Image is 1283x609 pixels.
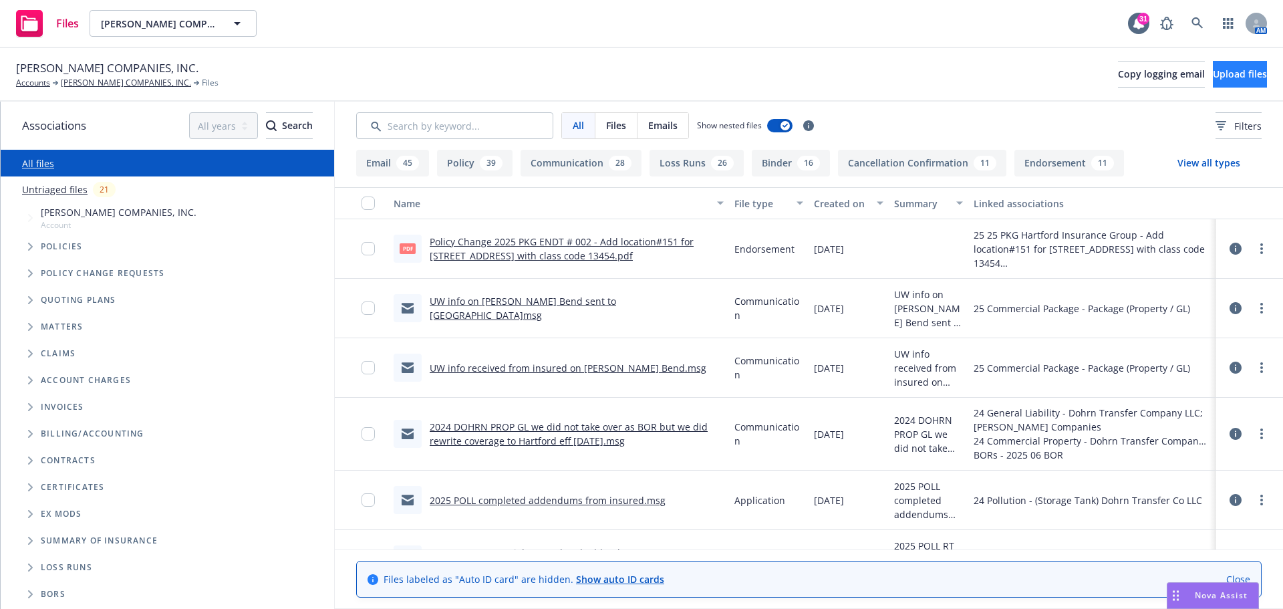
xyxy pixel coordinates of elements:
[41,376,131,384] span: Account charges
[573,118,584,132] span: All
[734,493,785,507] span: Application
[576,573,664,586] a: Show auto ID cards
[1,203,334,420] div: Tree Example
[362,242,375,255] input: Toggle Row Selected
[41,564,92,572] span: Loss Runs
[894,539,964,581] span: 2025 POLL RT Specialty completed addendums to RT Specialty
[648,118,678,132] span: Emails
[1213,61,1267,88] button: Upload files
[711,156,734,170] div: 26
[1184,10,1211,37] a: Search
[894,347,964,389] span: UW info received from insured on [PERSON_NAME] Bend
[814,301,844,316] span: [DATE]
[396,156,419,170] div: 45
[1254,300,1270,316] a: more
[1014,150,1124,176] button: Endorsement
[809,187,889,219] button: Created on
[729,187,809,219] button: File type
[1254,426,1270,442] a: more
[266,112,313,139] button: SearchSearch
[734,420,804,448] span: Communication
[974,406,1211,434] div: 24 General Liability - Dohrn Transfer Company LLC; [PERSON_NAME] Companies
[1216,119,1262,133] span: Filters
[1195,590,1248,601] span: Nova Assist
[430,420,708,447] a: 2024 DOHRN PROP GL we did not take over as BOR but we did rewrite coverage to Hartford eff [DATE]...
[894,287,964,330] span: UW info on [PERSON_NAME] Bend sent to [GEOGRAPHIC_DATA]
[41,219,196,231] span: Account
[41,483,104,491] span: Certificates
[90,10,257,37] button: [PERSON_NAME] COMPANIES, INC.
[894,413,964,455] span: 2024 DOHRN PROP GL we did not take over as BOR but we did rewrite coverage to Hartford eff [DATE]
[384,572,664,586] span: Files labeled as "Auto ID card" are hidden.
[93,182,116,197] div: 21
[430,362,706,374] a: UW info received from insured on [PERSON_NAME] Bend.msg
[362,427,375,441] input: Toggle Row Selected
[974,156,996,170] div: 11
[41,269,164,277] span: Policy change requests
[22,157,54,170] a: All files
[814,427,844,441] span: [DATE]
[1153,10,1180,37] a: Report a Bug
[1118,68,1205,80] span: Copy logging email
[41,205,196,219] span: [PERSON_NAME] COMPANIES, INC.
[814,242,844,256] span: [DATE]
[697,120,762,131] span: Show nested files
[362,361,375,374] input: Toggle Row Selected
[1213,68,1267,80] span: Upload files
[894,479,964,521] span: 2025 POLL completed addendums from insured
[606,118,626,132] span: Files
[430,295,616,322] a: UW info on [PERSON_NAME] Bend sent to [GEOGRAPHIC_DATA]msg
[1156,150,1262,176] button: View all types
[362,493,375,507] input: Toggle Row Selected
[41,403,84,411] span: Invoices
[430,235,694,262] a: Policy Change 2025 PKG ENDT # 002 - Add location#151 for [STREET_ADDRESS] with class code 13454.pdf
[41,323,83,331] span: Matters
[437,150,513,176] button: Policy
[894,197,949,211] div: Summary
[356,112,553,139] input: Search by keyword...
[974,493,1202,507] div: 24 Pollution - (Storage Tank) Dohrn Transfer Co LLC
[734,197,789,211] div: File type
[609,156,631,170] div: 28
[1137,13,1149,25] div: 31
[974,301,1190,316] div: 25 Commercial Package - Package (Property / GL)
[1226,572,1250,586] a: Close
[1167,582,1259,609] button: Nova Assist
[11,5,84,42] a: Files
[56,18,79,29] span: Files
[889,187,969,219] button: Summary
[974,197,1211,211] div: Linked associations
[814,197,869,211] div: Created on
[734,354,804,382] span: Communication
[1167,583,1184,608] div: Drag to move
[974,361,1190,375] div: 25 Commercial Package - Package (Property / GL)
[266,120,277,131] svg: Search
[356,150,429,176] button: Email
[22,117,86,134] span: Associations
[41,457,96,465] span: Contracts
[16,77,50,89] a: Accounts
[41,296,116,304] span: Quoting plans
[734,242,795,256] span: Endorsement
[202,77,219,89] span: Files
[400,243,416,253] span: pdf
[1254,360,1270,376] a: more
[394,197,709,211] div: Name
[388,187,729,219] button: Name
[430,546,665,573] a: 2025 POLL RT Specialty completed addendums to RT Specialty.msg
[41,510,82,518] span: Ex Mods
[1234,119,1262,133] span: Filters
[814,493,844,507] span: [DATE]
[974,434,1211,448] div: 24 Commercial Property - Dohrn Transfer Company LLC; [PERSON_NAME] Companies Inc
[521,150,641,176] button: Communication
[734,294,804,322] span: Communication
[41,243,83,251] span: Policies
[430,494,666,507] a: 2025 POLL completed addendums from insured.msg
[41,350,76,358] span: Claims
[650,150,744,176] button: Loss Runs
[974,448,1211,462] div: BORs - 2025 06 BOR
[22,182,88,197] a: Untriaged files
[814,361,844,375] span: [DATE]
[41,537,158,545] span: Summary of insurance
[362,197,375,210] input: Select all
